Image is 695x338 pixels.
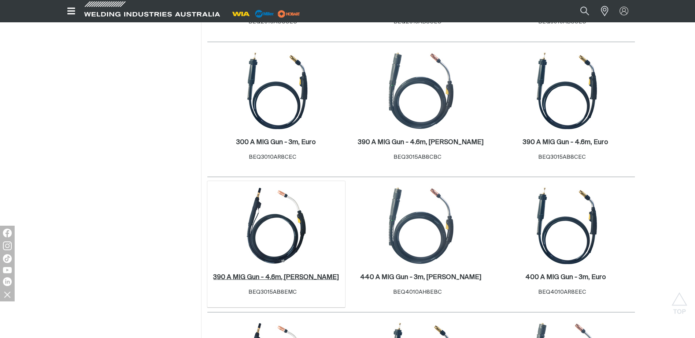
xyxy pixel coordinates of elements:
[3,277,12,286] img: LinkedIn
[538,154,586,160] span: BEQ3015AB8CEC
[393,154,441,160] span: BEQ3015AB8CBC
[248,289,297,295] span: BEQ3015AB8EMC
[360,274,481,281] h2: 440 A MIG Gun - 3m, [PERSON_NAME]
[525,274,606,281] h2: 400 A MIG Gun - 3m, Euro
[237,187,315,265] img: 390 A MIG Gun - 4.6m, Miller
[572,3,597,19] button: Search products
[276,11,302,16] a: miller
[360,273,481,282] a: 440 A MIG Gun - 3m, [PERSON_NAME]
[213,274,339,281] h2: 390 A MIG Gun - 4.6m, [PERSON_NAME]
[526,52,605,130] img: 390 A MIG Gun - 4.6m, Euro
[236,139,316,146] h2: 300 A MIG Gun - 3m, Euro
[3,229,12,237] img: Facebook
[358,138,484,147] a: 390 A MIG Gun - 4.6m, [PERSON_NAME]
[276,8,302,19] img: miller
[538,289,586,295] span: BEQ4010AR8EEC
[671,292,688,309] button: Scroll to top
[249,154,296,160] span: BEQ3010AR8CEC
[1,288,14,301] img: hide socials
[382,187,460,265] img: 440 A MIG Gun - 3m, Bernard
[3,254,12,263] img: TikTok
[213,273,339,282] a: 390 A MIG Gun - 4.6m, [PERSON_NAME]
[393,289,442,295] span: BEQ4010AH8EBC
[236,138,316,147] a: 300 A MIG Gun - 3m, Euro
[3,241,12,250] img: Instagram
[237,52,315,130] img: 300 A MIG Gun - 3m, Euro
[563,3,597,19] input: Product name or item number...
[526,187,605,265] img: 400 A MIG Gun - 3m, Euro
[358,139,484,146] h2: 390 A MIG Gun - 4.6m, [PERSON_NAME]
[525,273,606,282] a: 400 A MIG Gun - 3m, Euro
[3,267,12,273] img: YouTube
[523,138,608,147] a: 390 A MIG Gun - 4.6m, Euro
[382,52,460,130] img: 390 A MIG Gun - 4.6m, Bernard
[523,139,608,146] h2: 390 A MIG Gun - 4.6m, Euro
